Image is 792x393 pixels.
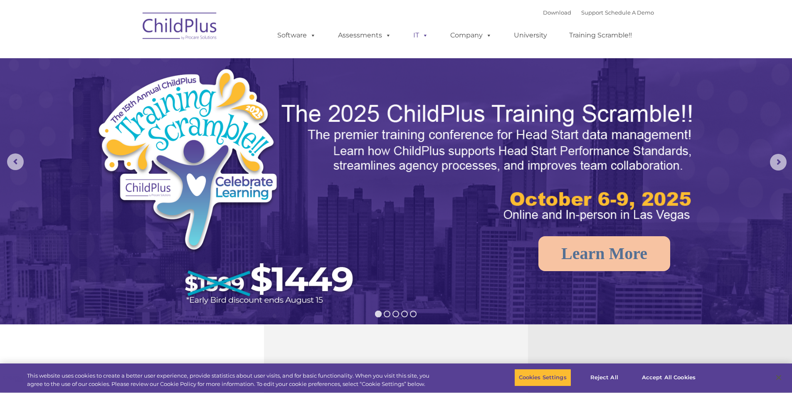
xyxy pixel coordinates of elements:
[138,7,222,48] img: ChildPlus by Procare Solutions
[538,236,670,271] a: Learn More
[442,27,500,44] a: Company
[543,9,571,16] a: Download
[330,27,400,44] a: Assessments
[561,27,640,44] a: Training Scramble!!
[269,27,324,44] a: Software
[506,27,555,44] a: University
[405,27,437,44] a: IT
[581,9,603,16] a: Support
[543,9,654,16] font: |
[770,368,788,387] button: Close
[116,89,151,95] span: Phone number
[578,369,630,386] button: Reject All
[116,55,141,61] span: Last name
[637,369,700,386] button: Accept All Cookies
[605,9,654,16] a: Schedule A Demo
[514,369,571,386] button: Cookies Settings
[27,372,436,388] div: This website uses cookies to create a better user experience, provide statistics about user visit...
